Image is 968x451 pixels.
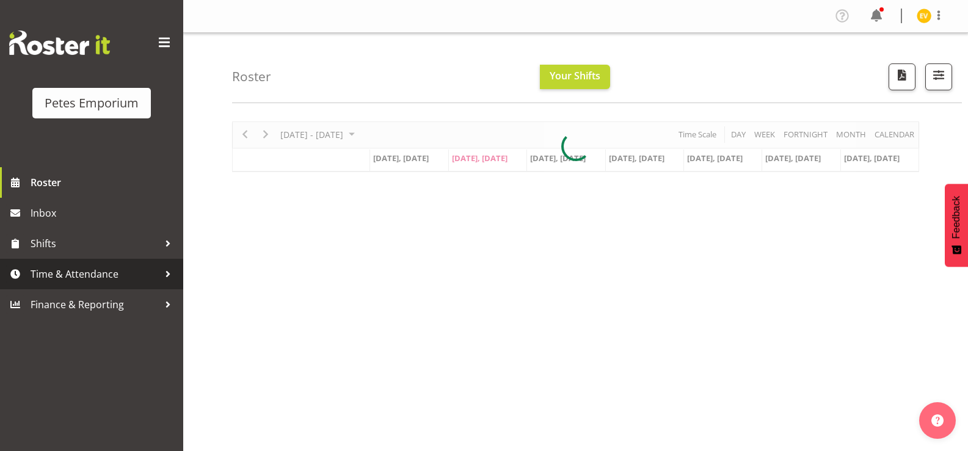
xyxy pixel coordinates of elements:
[925,63,952,90] button: Filter Shifts
[31,234,159,253] span: Shifts
[31,295,159,314] span: Finance & Reporting
[917,9,931,23] img: eva-vailini10223.jpg
[31,265,159,283] span: Time & Attendance
[540,65,610,89] button: Your Shifts
[550,69,600,82] span: Your Shifts
[232,70,271,84] h4: Roster
[31,173,177,192] span: Roster
[931,414,944,427] img: help-xxl-2.png
[951,196,962,239] span: Feedback
[945,184,968,267] button: Feedback - Show survey
[9,31,110,55] img: Rosterit website logo
[31,204,177,222] span: Inbox
[889,63,915,90] button: Download a PDF of the roster according to the set date range.
[45,94,139,112] div: Petes Emporium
